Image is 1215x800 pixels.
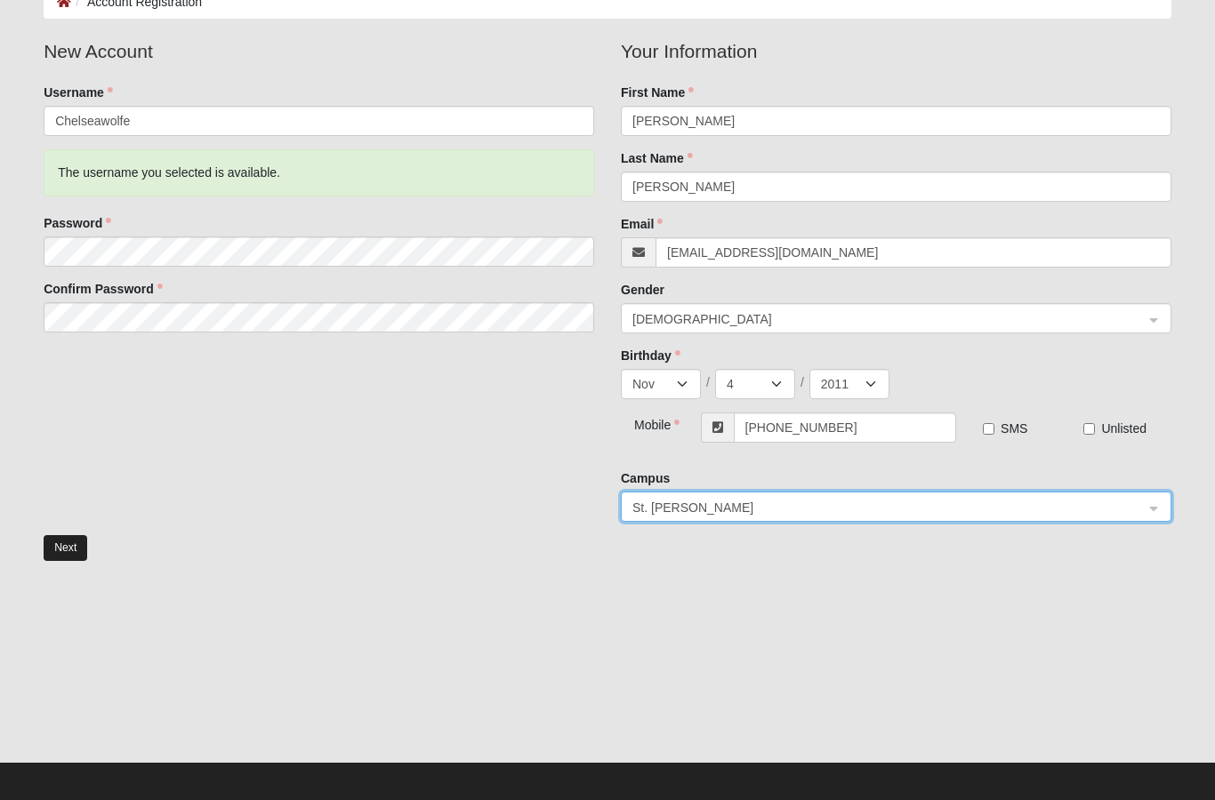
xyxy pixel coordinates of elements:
[632,310,1144,330] span: Female
[632,499,1128,518] span: St. Johns
[1083,424,1095,436] input: Unlisted
[621,282,664,300] label: Gender
[44,281,163,299] label: Confirm Password
[621,348,680,365] label: Birthday
[801,374,804,392] span: /
[44,536,87,562] button: Next
[621,216,663,234] label: Email
[983,424,994,436] input: SMS
[621,470,670,488] label: Campus
[1101,422,1147,436] span: Unlisted
[44,84,113,102] label: Username
[44,38,594,67] legend: New Account
[706,374,710,392] span: /
[621,150,693,168] label: Last Name
[44,215,111,233] label: Password
[621,413,667,435] div: Mobile
[621,84,694,102] label: First Name
[621,38,1171,67] legend: Your Information
[1001,422,1027,436] span: SMS
[44,150,594,197] div: The username you selected is available.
